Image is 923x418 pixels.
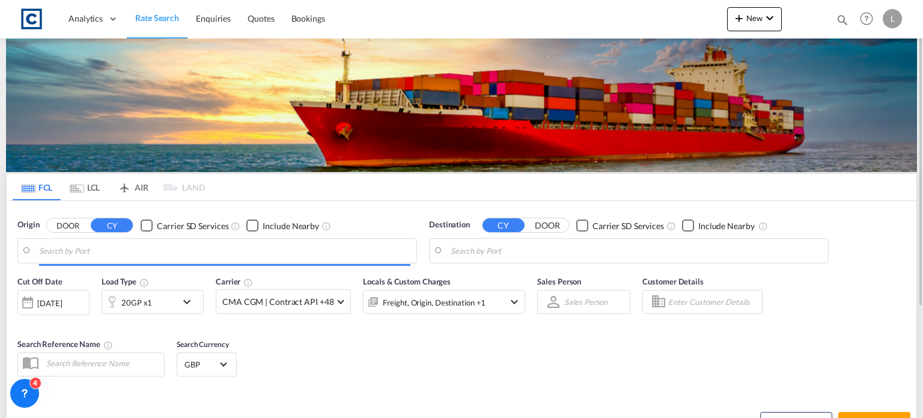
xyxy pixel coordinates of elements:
[102,277,149,286] span: Load Type
[6,38,917,172] img: LCL+%26+FCL+BACKGROUND.png
[592,220,664,232] div: Carrier SD Services
[91,218,133,232] button: CY
[141,219,228,232] md-checkbox: Checkbox No Ink
[363,277,451,286] span: Locals & Custom Charges
[37,298,62,309] div: [DATE]
[184,359,218,370] span: GBP
[177,340,229,349] span: Search Currency
[157,220,228,232] div: Carrier SD Services
[183,355,230,373] md-select: Select Currency: £ GBPUnited Kingdom Pound
[180,295,200,309] md-icon: icon-chevron-down
[17,277,62,286] span: Cut Off Date
[243,278,253,287] md-icon: The selected Trucker/Carrierwill be displayed in the rate results If the rates are from another f...
[836,13,849,26] md-icon: icon-magnify
[61,174,109,200] md-tab-item: LCL
[196,13,231,23] span: Enquiries
[758,221,768,231] md-icon: Unchecked: Ignores neighbouring ports when fetching rates.Checked : Includes neighbouring ports w...
[263,220,319,232] div: Include Nearby
[248,13,274,23] span: Quotes
[576,219,664,232] md-checkbox: Checkbox No Ink
[727,7,782,31] button: icon-plus 400-fgNewicon-chevron-down
[666,221,676,231] md-icon: Unchecked: Search for CY (Container Yard) services for all selected carriers.Checked : Search for...
[47,219,89,233] button: DOOR
[117,180,132,189] md-icon: icon-airplane
[17,219,39,231] span: Origin
[732,13,777,23] span: New
[17,290,90,315] div: [DATE]
[383,294,486,311] div: Freight Origin Destination Factory Stuffing
[732,11,746,25] md-icon: icon-plus 400-fg
[321,221,331,231] md-icon: Unchecked: Ignores neighbouring ports when fetching rates.Checked : Includes neighbouring ports w...
[698,220,755,232] div: Include Nearby
[231,221,240,231] md-icon: Unchecked: Search for CY (Container Yard) services for all selected carriers.Checked : Search for...
[13,174,61,200] md-tab-item: FCL
[246,219,319,232] md-checkbox: Checkbox No Ink
[102,290,204,314] div: 20GP x1icon-chevron-down
[526,219,568,233] button: DOOR
[17,339,113,349] span: Search Reference Name
[836,13,849,31] div: icon-magnify
[109,174,157,200] md-tab-item: AIR
[222,296,334,308] span: CMA CGM | Contract API +48
[537,277,581,286] span: Sales Person
[139,278,149,287] md-icon: icon-information-outline
[18,5,45,32] img: 1fdb9190129311efbfaf67cbb4249bed.jpeg
[642,277,703,286] span: Customer Details
[856,8,877,29] span: Help
[763,11,777,25] md-icon: icon-chevron-down
[13,174,205,200] md-pagination-wrapper: Use the left and right arrow keys to navigate between tabs
[668,293,758,311] input: Enter Customer Details
[363,290,525,314] div: Freight Origin Destination Factory Stuffingicon-chevron-down
[883,9,902,28] div: L
[17,314,26,330] md-datepicker: Select
[40,354,164,372] input: Search Reference Name
[135,13,179,23] span: Rate Search
[216,277,253,286] span: Carrier
[682,219,755,232] md-checkbox: Checkbox No Ink
[69,13,103,25] span: Analytics
[451,242,822,260] input: Search by Port
[507,295,522,309] md-icon: icon-chevron-down
[121,294,152,311] div: 20GP x1
[483,218,525,232] button: CY
[563,294,609,311] md-select: Sales Person
[856,8,883,30] div: Help
[429,219,470,231] span: Destination
[291,13,325,23] span: Bookings
[39,242,410,260] input: Search by Port
[103,340,113,350] md-icon: Your search will be saved by the below given name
